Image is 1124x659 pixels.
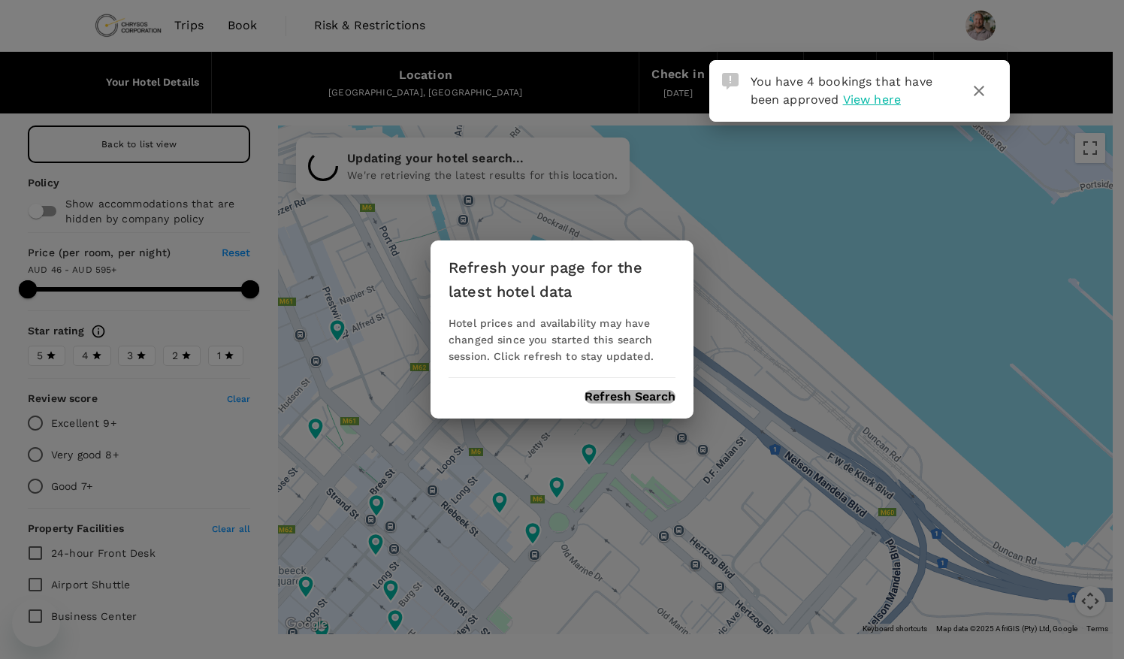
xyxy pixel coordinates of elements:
[449,316,675,365] div: Hotel prices and availability may have changed since you started this search session. Click refre...
[722,73,739,89] img: Approval
[843,92,901,107] span: View here
[449,258,642,301] b: Refresh your page for the latest hotel data
[751,74,932,107] span: You have 4 bookings that have been approved
[585,390,675,404] button: Refresh Search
